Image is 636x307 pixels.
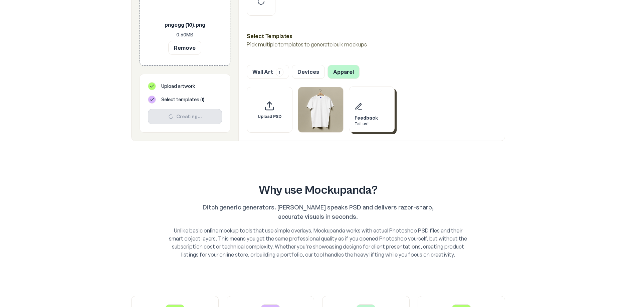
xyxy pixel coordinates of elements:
[298,87,343,132] img: T-Shirt
[151,21,219,29] p: pngegg (10).png
[292,65,325,79] button: Devices
[161,96,204,103] span: Select templates ( 1 )
[328,65,360,79] button: Apparel
[154,113,216,120] div: Creating...
[355,121,378,127] div: Tell us!
[190,202,446,221] p: Ditch generic generators. [PERSON_NAME] speaks PSD and delivers razor-sharp, accurate visuals in ...
[247,87,292,133] div: Upload custom PSD template
[349,87,395,132] div: Send feedback
[148,109,222,124] button: Creating...
[168,41,201,55] button: Remove
[142,184,494,197] h2: Why use Mockupanda?
[276,68,283,76] span: 1
[169,226,468,259] p: Unlike basic online mockup tools that use simple overlays, Mockupanda works with actual Photoshop...
[247,65,289,79] button: Wall Art1
[298,87,344,133] div: Select template T-Shirt
[161,83,195,90] span: Upload artwork
[151,31,219,38] p: 0.60 MB
[247,32,497,40] h3: Select Templates
[355,115,378,121] div: Feedback
[247,40,497,48] p: Pick multiple templates to generate bulk mockups
[258,114,281,119] span: Upload PSD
